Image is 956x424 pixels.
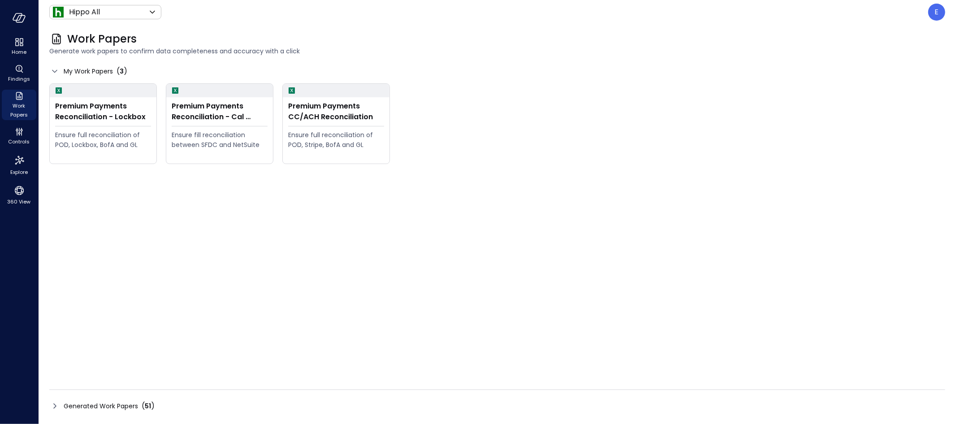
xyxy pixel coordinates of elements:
span: Findings [8,74,30,83]
span: 360 View [8,197,31,206]
span: 51 [145,402,151,411]
div: ( ) [117,66,127,77]
div: Home [2,36,36,57]
span: My Work Papers [64,66,113,76]
span: Generate work papers to confirm data completeness and accuracy with a click [49,46,945,56]
p: E [935,7,939,17]
div: Explore [2,152,36,177]
div: Ensure fill reconciliation between SFDC and NetSuite [172,130,268,150]
div: Premium Payments CC/ACH Reconciliation [288,101,384,122]
div: Ensure full reconciliation of POD, Lockbox, BofA and GL [55,130,151,150]
div: Premium Payments Reconciliation - Lockbox [55,101,151,122]
div: Controls [2,125,36,147]
div: ( ) [142,401,155,411]
span: Work Papers [67,32,137,46]
div: Ensure full reconciliation of POD, Stripe, BofA and GL [288,130,384,150]
span: Explore [10,168,28,177]
div: Work Papers [2,90,36,120]
div: Eleanor Yehudai [928,4,945,21]
div: 360 View [2,183,36,207]
span: Controls [9,137,30,146]
span: Home [12,48,26,56]
div: Premium Payments Reconciliation - Cal Atlantic [172,101,268,122]
span: 3 [120,67,124,76]
p: Hippo All [69,7,100,17]
div: Findings [2,63,36,84]
img: Icon [53,7,64,17]
span: Generated Work Papers [64,401,138,411]
span: Work Papers [5,101,33,119]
